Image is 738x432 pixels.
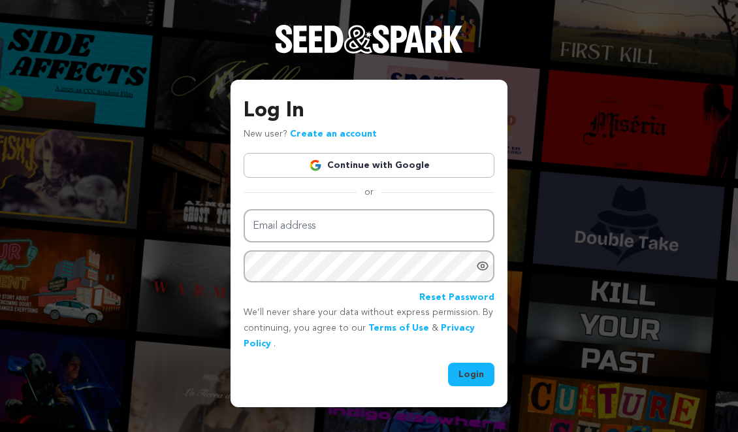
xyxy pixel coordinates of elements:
input: Email address [244,209,494,242]
a: Continue with Google [244,153,494,178]
p: New user? [244,127,377,142]
img: Seed&Spark Logo [275,25,463,54]
span: or [357,186,381,199]
h3: Log In [244,95,494,127]
a: Create an account [290,129,377,139]
a: Reset Password [419,290,494,306]
button: Login [448,363,494,386]
p: We’ll never share your data without express permission. By continuing, you agree to our & . [244,305,494,352]
img: Google logo [309,159,322,172]
a: Terms of Use [368,324,429,333]
a: Show password as plain text. Warning: this will display your password on the screen. [476,259,489,273]
a: Seed&Spark Homepage [275,25,463,80]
